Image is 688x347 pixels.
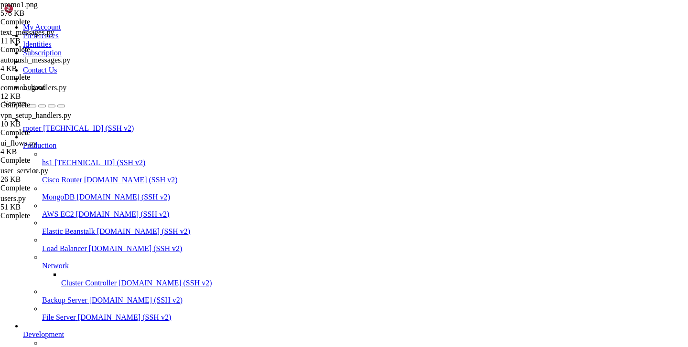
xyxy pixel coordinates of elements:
[0,139,37,147] span: ui_flows.py
[0,175,96,184] div: 26 KB
[0,211,96,220] div: Complete
[0,56,70,64] span: autopush_messages.py
[0,37,96,45] div: 11 KB
[0,0,96,18] span: promo1.png
[0,194,26,202] span: users.py
[0,64,96,73] div: 4 KB
[0,184,96,192] div: Complete
[0,147,96,156] div: 4 KB
[0,167,48,175] span: user_service.py
[0,45,96,54] div: Complete
[0,111,71,119] span: vpn_setup_handlers.py
[0,56,96,73] span: autopush_messages.py
[0,120,96,128] div: 10 KB
[0,18,96,26] div: Complete
[0,28,54,36] span: text_messages.py
[0,139,96,156] span: ui_flows.py
[0,203,96,211] div: 51 KB
[0,111,96,128] span: vpn_setup_handlers.py
[0,73,96,82] div: Complete
[0,194,96,211] span: users.py
[0,167,96,184] span: user_service.py
[0,128,96,137] div: Complete
[0,156,96,165] div: Complete
[0,9,96,18] div: 578 KB
[0,92,96,101] div: 12 KB
[0,84,96,101] span: common_handlers.py
[0,84,66,92] span: common_handlers.py
[0,101,96,109] div: Complete
[0,28,96,45] span: text_messages.py
[0,0,38,9] span: promo1.png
